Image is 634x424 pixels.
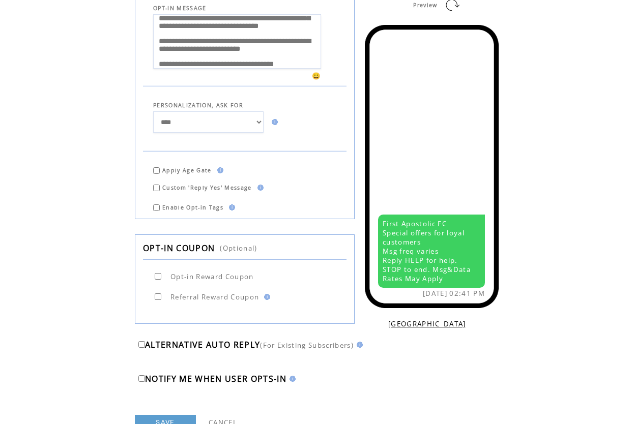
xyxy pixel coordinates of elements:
[254,185,264,191] img: help.gif
[226,204,235,210] img: help.gif
[143,243,215,254] span: OPT-IN COUPON
[170,292,259,301] span: Referral Reward Coupon
[260,341,354,350] span: (For Existing Subscribers)
[214,167,223,173] img: help.gif
[383,219,471,283] span: First Apostolic FC Special offers for loyal customers Msg freq varies Reply HELP for help. STOP t...
[413,2,437,9] span: Preview
[162,184,252,191] span: Custom 'Reply Yes' Message
[354,342,363,348] img: help.gif
[145,339,260,350] span: ALTERNATIVE AUTO REPLY
[162,204,223,211] span: Enable Opt-in Tags
[312,71,321,80] span: 😀
[145,373,286,384] span: NOTIFY ME WHEN USER OPTS-IN
[170,272,254,281] span: Opt-in Reward Coupon
[162,167,212,174] span: Apply Age Gate
[153,5,207,12] span: OPT-IN MESSAGE
[286,376,296,382] img: help.gif
[220,244,257,253] span: (Optional)
[388,319,466,328] a: [GEOGRAPHIC_DATA]
[261,294,270,300] img: help.gif
[269,119,278,125] img: help.gif
[153,102,243,109] span: PERSONALIZATION, ASK FOR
